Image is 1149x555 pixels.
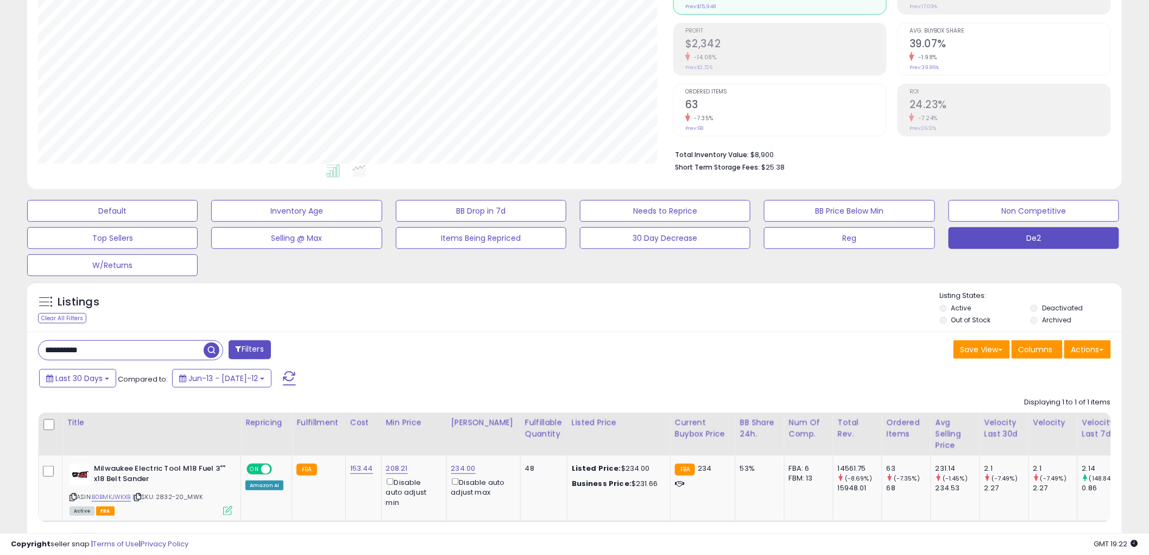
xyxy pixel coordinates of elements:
div: FBA: 6 [789,464,825,473]
div: Total Rev. [838,417,877,440]
button: BB Price Below Min [764,200,935,222]
div: ASIN: [70,464,232,514]
div: Velocity Last 7d [1082,417,1122,440]
h2: 39.07% [910,38,1110,52]
small: Prev: $15,948 [685,3,716,10]
button: De2 [949,227,1119,249]
a: Privacy Policy [141,539,188,549]
div: 2.27 [984,483,1028,493]
small: -7.35% [690,114,714,122]
span: 234 [698,463,711,473]
p: Listing States: [940,291,1122,301]
div: Avg Selling Price [936,417,975,451]
div: 2.27 [1033,483,1077,493]
button: Actions [1064,340,1111,359]
div: Disable auto adjust min [386,476,438,508]
button: Filters [229,340,271,359]
div: Fulfillable Quantity [525,417,563,440]
span: Last 30 Days [55,373,103,384]
small: FBA [675,464,695,476]
div: [PERSON_NAME] [451,417,516,428]
button: Items Being Repriced [396,227,566,249]
div: Title [67,417,236,428]
small: Prev: 17.09% [910,3,937,10]
div: Disable auto adjust max [451,476,512,497]
div: Displaying 1 to 1 of 1 items [1025,397,1111,408]
small: -14.08% [690,53,717,61]
span: FBA [96,507,115,516]
span: OFF [270,465,288,474]
small: (-7.49%) [1040,474,1066,483]
span: All listings currently available for purchase on Amazon [70,507,94,516]
small: Prev: 26.12% [910,125,936,132]
div: 231.14 [936,464,980,473]
a: B0BMKJWKXB [92,492,131,502]
button: Save View [954,340,1010,359]
strong: Copyright [11,539,50,549]
div: 2.1 [1033,464,1077,473]
button: BB Drop in 7d [396,200,566,222]
button: Columns [1012,340,1063,359]
b: Business Price: [572,478,632,489]
small: FBA [296,464,317,476]
div: 2.14 [1082,464,1126,473]
small: -7.24% [914,114,938,122]
div: FBM: 13 [789,473,825,483]
div: Min Price [386,417,442,428]
div: 234.53 [936,483,980,493]
a: 153.44 [350,463,373,474]
button: Inventory Age [211,200,382,222]
b: Short Term Storage Fees: [675,163,760,172]
span: Avg. Buybox Share [910,28,1110,34]
button: Reg [764,227,935,249]
span: Profit [685,28,886,34]
span: ROI [910,89,1110,95]
div: Amazon AI [245,481,283,490]
div: Clear All Filters [38,313,86,323]
small: -1.98% [914,53,937,61]
h2: $2,342 [685,38,886,52]
div: 15948.01 [838,483,882,493]
button: 30 Day Decrease [580,227,750,249]
label: Out of Stock [951,315,991,325]
div: 2.1 [984,464,1028,473]
small: (-8.69%) [845,474,872,483]
b: Listed Price: [572,463,621,473]
h2: 24.23% [910,98,1110,113]
div: Current Buybox Price [675,417,731,440]
li: $8,900 [675,147,1103,160]
div: Cost [350,417,377,428]
small: (148.84%) [1089,474,1119,483]
label: Archived [1042,315,1071,325]
small: (-7.35%) [894,474,920,483]
div: 68 [887,483,931,493]
a: Terms of Use [93,539,139,549]
small: Prev: 68 [685,125,703,132]
small: Prev: $2,726 [685,64,712,71]
span: 2025-08-12 19:22 GMT [1094,539,1138,549]
img: 310Z7r1V7FL._SL40_.jpg [70,464,91,485]
a: 208.21 [386,463,408,474]
button: Last 30 Days [39,369,116,388]
div: 0.86 [1082,483,1126,493]
span: Columns [1019,344,1053,355]
div: seller snap | | [11,539,188,550]
h2: 63 [685,98,886,113]
small: Prev: 39.86% [910,64,939,71]
div: 48 [525,464,559,473]
div: Num of Comp. [789,417,829,440]
b: Milwaukee Electric Tool M18 Fuel 3"" x18 Belt Sander [94,464,226,487]
button: Selling @ Max [211,227,382,249]
small: (-7.49%) [992,474,1018,483]
a: 234.00 [451,463,476,474]
div: Velocity [1033,417,1073,428]
div: $231.66 [572,479,662,489]
button: W/Returns [27,254,198,276]
button: Needs to Reprice [580,200,750,222]
div: BB Share 24h. [740,417,780,440]
label: Deactivated [1042,303,1083,313]
small: (-1.45%) [943,474,968,483]
div: Listed Price [572,417,666,428]
label: Active [951,303,971,313]
button: Non Competitive [949,200,1119,222]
